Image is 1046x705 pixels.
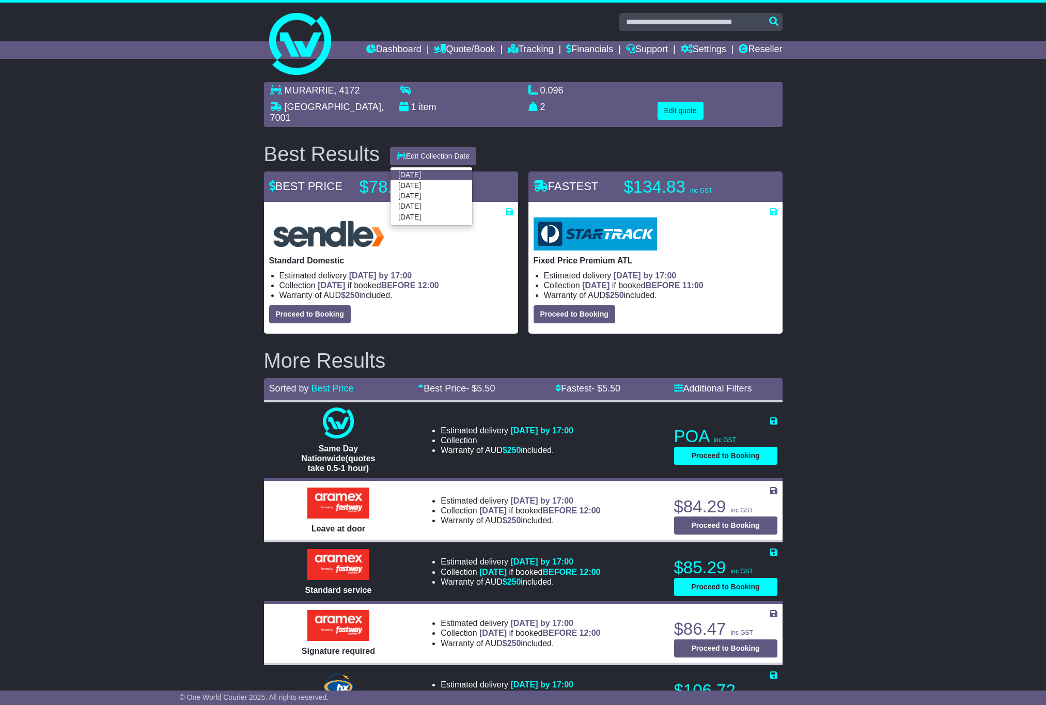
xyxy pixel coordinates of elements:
span: item [419,102,436,112]
a: [DATE] [391,212,472,222]
a: Fastest- $5.50 [555,383,620,394]
li: Collection [441,567,600,577]
a: Dashboard [366,41,421,59]
li: Estimated delivery [441,426,573,435]
a: Settings [681,41,726,59]
span: , 4172 [334,85,360,96]
li: Warranty of AUD included. [544,290,777,300]
a: [DATE] [391,180,472,191]
span: [DATE] by 17:00 [349,271,412,280]
span: [GEOGRAPHIC_DATA] [285,102,381,112]
a: Quote/Book [434,41,495,59]
span: 5.50 [602,383,620,394]
span: © One World Courier 2025. All rights reserved. [180,693,329,701]
button: Proceed to Booking [534,305,615,323]
button: Edit quote [658,102,704,120]
span: inc GST [731,568,753,575]
img: One World Courier: Same Day Nationwide(quotes take 0.5-1 hour) [323,408,354,438]
span: [DATE] by 17:00 [510,619,573,628]
span: BEFORE [542,629,577,637]
span: [DATE] [318,281,345,290]
span: 12:00 [580,568,601,576]
a: [DATE] [391,170,472,180]
span: [DATE] [479,568,507,576]
p: $84.29 [674,496,777,517]
span: BEFORE [381,281,416,290]
span: 12:00 [580,629,601,637]
span: $ [605,291,624,300]
span: Sorted by [269,383,309,394]
p: Standard Domestic [269,256,513,265]
span: 250 [507,577,521,586]
a: Support [626,41,668,59]
h2: More Results [264,349,783,372]
li: Estimated delivery [441,496,600,506]
span: $ [503,446,521,455]
img: Aramex: Signature required [307,610,369,641]
span: if booked [582,281,703,290]
span: [DATE] by 17:00 [510,496,573,505]
li: Estimated delivery [279,271,513,280]
span: 250 [507,639,521,648]
span: if booked [318,281,439,290]
p: $86.47 [674,619,777,639]
span: [DATE] by 17:00 [510,680,573,689]
span: $ [503,639,521,648]
li: Collection [441,690,600,699]
span: $ [503,516,521,525]
span: 5.50 [477,383,495,394]
span: inc GST [690,187,712,194]
button: Proceed to Booking [674,639,777,657]
span: MURARRIE [285,85,334,96]
span: [DATE] by 17:00 [510,426,573,435]
span: 12:00 [580,506,601,515]
span: [DATE] by 17:00 [510,557,573,566]
span: if booked [479,629,600,637]
p: $85.29 [674,557,777,578]
img: Aramex: Leave at door [307,488,369,519]
span: Leave at door [311,524,365,533]
span: [DATE] [479,629,507,637]
li: Warranty of AUD included. [441,577,600,587]
span: inc GST [731,629,753,636]
li: Warranty of AUD included. [441,515,600,525]
span: BEST PRICE [269,180,342,193]
span: , 7001 [270,102,384,123]
p: $106.72 [674,680,777,701]
span: if booked [479,506,600,515]
span: [DATE] [582,281,610,290]
span: 250 [507,446,521,455]
li: Warranty of AUD included. [441,445,573,455]
li: Collection [544,280,777,290]
p: Fixed Price Premium ATL [534,256,777,265]
span: 250 [507,516,521,525]
span: inc GST [731,507,753,514]
a: Best Price [311,383,354,394]
a: Tracking [508,41,553,59]
li: Collection [279,280,513,290]
a: [DATE] [391,191,472,201]
li: Estimated delivery [441,618,600,628]
button: Proceed to Booking [674,516,777,535]
a: Best Price- $5.50 [418,383,495,394]
span: Standard service [305,586,371,594]
a: [DATE] [391,201,472,212]
span: - $ [466,383,495,394]
span: - $ [591,383,620,394]
button: Edit Collection Date [390,147,476,165]
button: Proceed to Booking [269,305,351,323]
p: $134.83 [624,177,753,197]
span: inc GST [714,436,736,444]
span: [DATE] by 17:00 [614,271,677,280]
span: 250 [346,291,360,300]
span: $ [503,577,521,586]
li: Estimated delivery [544,271,777,280]
li: Estimated delivery [441,557,600,567]
li: Collection [441,435,573,445]
a: Financials [566,41,613,59]
p: POA [674,426,777,447]
li: Collection [441,628,600,638]
img: Aramex: Standard service [307,549,369,580]
button: Proceed to Booking [674,578,777,596]
span: $ [341,291,360,300]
